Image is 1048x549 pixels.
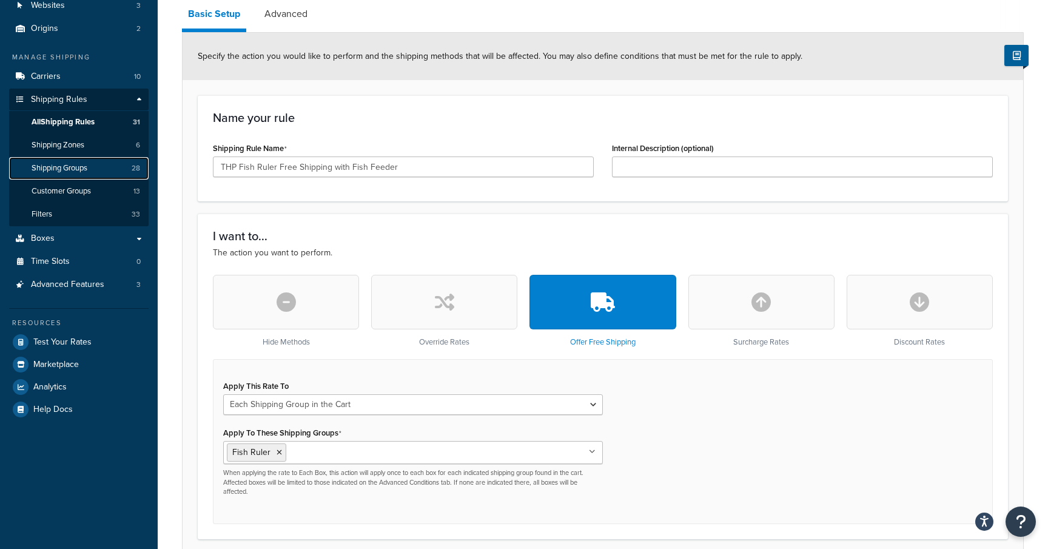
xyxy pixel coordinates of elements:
[136,140,140,150] span: 6
[9,134,149,157] a: Shipping Zones6
[31,95,87,105] span: Shipping Rules
[33,382,67,392] span: Analytics
[136,24,141,34] span: 2
[32,209,52,220] span: Filters
[213,111,993,124] h3: Name your rule
[9,134,149,157] li: Shipping Zones
[9,157,149,180] li: Shipping Groups
[1004,45,1029,66] button: Show Help Docs
[688,275,835,347] div: Surcharge Rates
[133,186,140,197] span: 13
[1006,507,1036,537] button: Open Resource Center
[9,111,149,133] a: AllShipping Rules31
[9,274,149,296] li: Advanced Features
[33,405,73,415] span: Help Docs
[9,318,149,328] div: Resources
[31,24,58,34] span: Origins
[33,337,92,348] span: Test Your Rates
[9,203,149,226] a: Filters33
[9,354,149,376] a: Marketplace
[31,257,70,267] span: Time Slots
[213,229,993,243] h3: I want to...
[213,144,287,153] label: Shipping Rule Name
[32,117,95,127] span: All Shipping Rules
[33,360,79,370] span: Marketplace
[9,180,149,203] a: Customer Groups13
[9,89,149,111] a: Shipping Rules
[9,66,149,88] li: Carriers
[32,163,87,173] span: Shipping Groups
[612,144,714,153] label: Internal Description (optional)
[132,209,140,220] span: 33
[9,251,149,273] a: Time Slots0
[136,280,141,290] span: 3
[31,234,55,244] span: Boxes
[9,157,149,180] a: Shipping Groups28
[32,140,84,150] span: Shipping Zones
[133,117,140,127] span: 31
[132,163,140,173] span: 28
[31,72,61,82] span: Carriers
[198,50,802,62] span: Specify the action you would like to perform and the shipping methods that will be affected. You ...
[9,331,149,353] a: Test Your Rates
[32,186,91,197] span: Customer Groups
[223,382,289,391] label: Apply This Rate To
[529,275,676,347] div: Offer Free Shipping
[9,376,149,398] a: Analytics
[9,180,149,203] li: Customer Groups
[847,275,993,347] div: Discount Rates
[213,246,993,260] p: The action you want to perform.
[9,203,149,226] li: Filters
[136,257,141,267] span: 0
[136,1,141,11] span: 3
[9,227,149,250] a: Boxes
[9,89,149,227] li: Shipping Rules
[9,399,149,420] a: Help Docs
[9,66,149,88] a: Carriers10
[9,52,149,62] div: Manage Shipping
[223,428,341,438] label: Apply To These Shipping Groups
[232,446,270,459] span: Fish Ruler
[371,275,517,347] div: Override Rates
[134,72,141,82] span: 10
[9,18,149,40] a: Origins2
[223,468,603,496] p: When applying the rate to Each Box, this action will apply once to each box for each indicated sh...
[9,274,149,296] a: Advanced Features3
[213,275,359,347] div: Hide Methods
[9,18,149,40] li: Origins
[9,251,149,273] li: Time Slots
[31,1,65,11] span: Websites
[31,280,104,290] span: Advanced Features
